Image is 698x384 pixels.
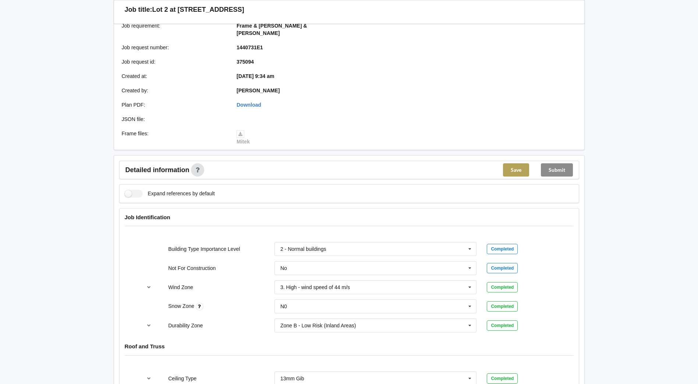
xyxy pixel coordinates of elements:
[237,131,250,145] a: Mitek
[125,167,189,173] span: Detailed information
[280,266,287,271] div: No
[117,87,232,94] div: Created by :
[117,58,232,65] div: Job request id :
[168,303,196,309] label: Snow Zone
[117,130,232,145] div: Frame files :
[280,376,304,381] div: 13mm Gib
[125,214,574,221] h4: Job Identification
[117,44,232,51] div: Job request number :
[117,101,232,109] div: Plan PDF :
[152,6,244,14] h3: Lot 2 at [STREET_ADDRESS]
[125,6,152,14] h3: Job title:
[142,319,156,332] button: reference-toggle
[280,323,356,328] div: Zone B - Low Risk (Inland Areas)
[487,244,518,254] div: Completed
[503,163,529,177] button: Save
[487,282,518,292] div: Completed
[142,281,156,294] button: reference-toggle
[168,323,203,328] label: Durability Zone
[280,285,350,290] div: 3. High - wind speed of 44 m/s
[117,115,232,123] div: JSON file :
[168,376,196,381] label: Ceiling Type
[487,263,518,273] div: Completed
[168,246,240,252] label: Building Type Importance Level
[280,246,326,252] div: 2 - Normal buildings
[168,265,216,271] label: Not For Construction
[117,72,232,80] div: Created at :
[280,304,287,309] div: N0
[168,284,193,290] label: Wind Zone
[487,320,518,331] div: Completed
[487,301,518,312] div: Completed
[487,373,518,384] div: Completed
[125,190,215,198] label: Expand references by default
[237,102,261,108] a: Download
[237,88,280,93] b: [PERSON_NAME]
[237,73,274,79] b: [DATE] 9:34 am
[237,59,254,65] b: 375094
[125,343,574,350] h4: Roof and Truss
[237,45,263,50] b: 1440731E1
[117,22,232,37] div: Job requirement :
